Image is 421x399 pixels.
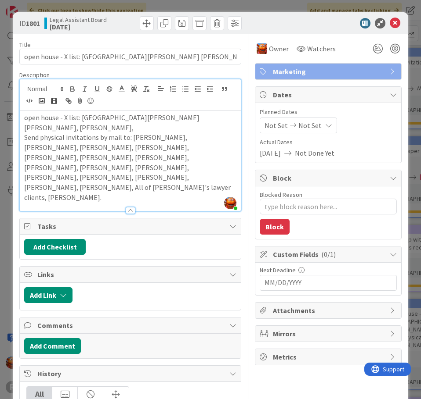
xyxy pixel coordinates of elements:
[26,19,40,28] b: 1801
[260,267,397,273] div: Next Deadline
[50,23,107,30] b: [DATE]
[37,269,225,280] span: Links
[24,132,236,202] p: Send physical invitations by mail to: [PERSON_NAME], [PERSON_NAME], [PERSON_NAME], [PERSON_NAME],...
[265,275,392,290] input: MM/DD/YYYY
[307,43,336,54] span: Watchers
[273,249,385,260] span: Custom Fields
[260,191,302,199] label: Blocked Reason
[19,49,241,64] input: type card name here...
[19,71,50,79] span: Description
[295,148,334,158] span: Not Done Yet
[37,221,225,232] span: Tasks
[257,43,267,54] img: KA
[37,368,225,379] span: History
[273,352,385,362] span: Metrics
[260,107,397,117] span: Planned Dates
[260,148,281,158] span: [DATE]
[24,287,73,303] button: Add Link
[37,320,225,331] span: Comments
[24,113,236,132] p: open house - X list: [GEOGRAPHIC_DATA][PERSON_NAME] [PERSON_NAME], [PERSON_NAME],
[224,197,236,209] img: aA8oODzEalp137YGtSoonM2g49K7iBLo.jpg
[273,328,385,339] span: Mirrors
[260,219,290,235] button: Block
[273,66,385,77] span: Marketing
[24,239,86,255] button: Add Checklist
[273,89,385,100] span: Dates
[18,1,40,12] span: Support
[265,120,288,131] span: Not Set
[269,43,289,54] span: Owner
[19,41,31,49] label: Title
[273,305,385,316] span: Attachments
[260,138,397,147] span: Actual Dates
[321,250,336,259] span: ( 0/1 )
[50,16,107,23] span: Legal Assistant Board
[24,338,81,354] button: Add Comment
[273,173,385,183] span: Block
[298,120,322,131] span: Not Set
[19,18,40,28] span: ID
